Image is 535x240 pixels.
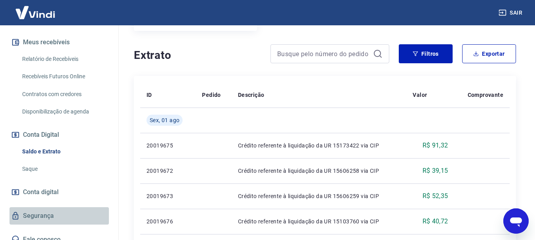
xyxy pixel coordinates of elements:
[413,91,427,99] p: Valor
[399,44,453,63] button: Filtros
[10,0,61,25] img: Vindi
[238,192,400,200] p: Crédito referente à liquidação da UR 15606259 via CIP
[238,167,400,175] p: Crédito referente à liquidação da UR 15606258 via CIP
[202,91,221,99] p: Pedido
[423,166,448,176] p: R$ 39,15
[238,91,265,99] p: Descrição
[423,217,448,226] p: R$ 40,72
[10,126,109,144] button: Conta Digital
[503,208,529,234] iframe: Botão para abrir a janela de mensagens
[23,187,59,198] span: Conta digital
[238,142,400,149] p: Crédito referente à liquidação da UR 15173422 via CIP
[497,6,525,20] button: Sair
[147,142,189,149] p: 20019675
[10,34,109,51] button: Meus recebíveis
[19,104,109,120] a: Disponibilização de agenda
[19,51,109,67] a: Relatório de Recebíveis
[19,68,109,85] a: Recebíveis Futuros Online
[10,183,109,201] a: Conta digital
[423,141,448,150] p: R$ 91,32
[147,91,152,99] p: ID
[277,48,370,60] input: Busque pelo número do pedido
[147,167,189,175] p: 20019672
[10,207,109,225] a: Segurança
[462,44,516,63] button: Exportar
[147,192,189,200] p: 20019673
[19,161,109,177] a: Saque
[423,191,448,201] p: R$ 52,35
[134,47,261,63] h4: Extrato
[147,217,189,225] p: 20019676
[19,144,109,160] a: Saldo e Extrato
[19,86,109,102] a: Contratos com credores
[468,91,503,99] p: Comprovante
[150,116,179,124] span: Sex, 01 ago
[238,217,400,225] p: Crédito referente à liquidação da UR 15103760 via CIP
